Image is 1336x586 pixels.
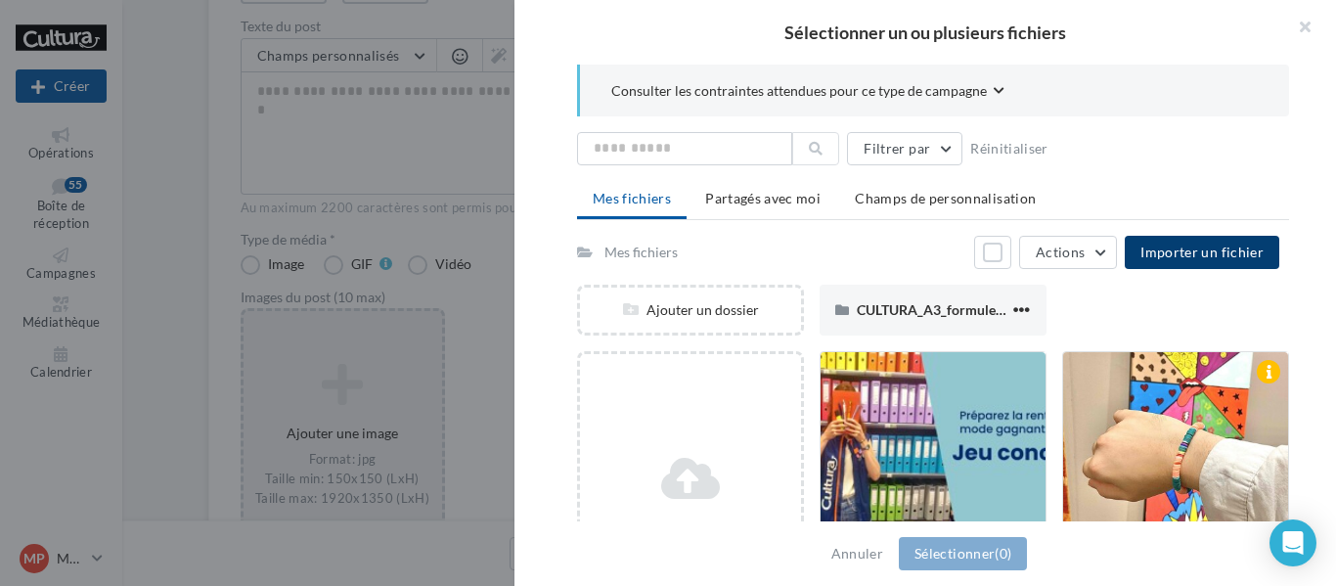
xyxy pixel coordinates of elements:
button: Consulter les contraintes attendues pour ce type de campagne [611,80,1004,105]
button: Annuler [824,542,891,565]
button: Actions [1019,236,1117,269]
span: Mes fichiers [593,190,671,206]
span: Champs de personnalisation [855,190,1036,206]
div: Mes fichiers [604,243,678,262]
div: Open Intercom Messenger [1269,519,1316,566]
span: Actions [1036,244,1085,260]
span: Consulter les contraintes attendues pour ce type de campagne [611,81,987,101]
span: Partagés avec moi [705,190,821,206]
div: Ajouter un dossier [580,300,801,320]
span: Importer un fichier [1140,244,1264,260]
h2: Sélectionner un ou plusieurs fichiers [546,23,1305,41]
button: Filtrer par [847,132,962,165]
button: Importer un fichier [1125,236,1279,269]
button: Réinitialiser [962,137,1056,160]
div: Ajouter un fichier [588,518,793,537]
span: CULTURA_A3_formule_anniversaire_plongeoir1 (1) (1) [857,301,1186,318]
span: (0) [995,545,1011,562]
button: Sélectionner(0) [899,537,1027,570]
